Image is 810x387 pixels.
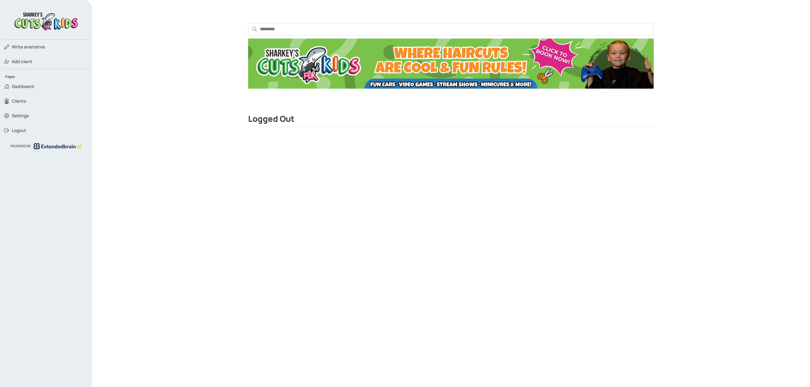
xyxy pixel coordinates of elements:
span: Write a [12,44,26,50]
span: Settings [12,113,29,119]
img: Ad Banner [248,39,654,89]
h2: Logged Out [248,114,654,127]
span: Clients [12,98,26,104]
span: Add client [12,58,32,65]
span: narrative [12,44,45,50]
span: Dashboard [12,83,34,90]
img: logo [33,143,81,151]
span: Logout [12,127,26,134]
img: logo [12,10,79,32]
